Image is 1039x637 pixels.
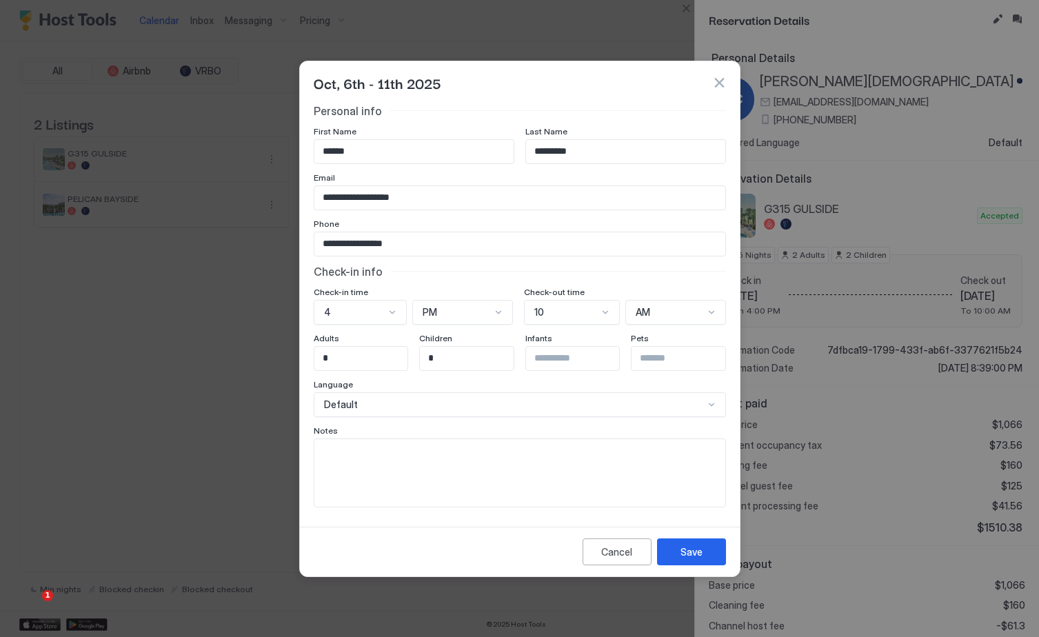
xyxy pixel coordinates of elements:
span: PM [423,306,437,318]
span: Infants [525,333,552,343]
span: Oct, 6th - 11th 2025 [314,72,441,93]
input: Input Field [314,186,725,210]
span: Default [324,398,358,411]
div: Cancel [601,545,632,559]
input: Input Field [314,347,427,370]
span: 4 [324,306,331,318]
input: Input Field [632,347,745,370]
span: Language [314,379,353,390]
span: Personal info [314,104,382,118]
span: Last Name [525,126,567,136]
textarea: Input Field [314,439,725,507]
span: Phone [314,219,339,229]
span: Children [419,333,452,343]
span: First Name [314,126,356,136]
span: 10 [534,306,544,318]
input: Input Field [420,347,533,370]
button: Save [657,538,726,565]
iframe: Intercom live chat [14,590,47,623]
span: Notes [314,425,338,436]
span: Email [314,172,335,183]
input: Input Field [526,347,639,370]
span: Check-in time [314,287,368,297]
div: Save [680,545,703,559]
span: 1 [42,590,53,601]
input: Input Field [526,140,725,163]
button: Cancel [583,538,652,565]
span: Pets [631,333,649,343]
span: Check-in info [314,265,383,279]
input: Input Field [314,140,514,163]
span: Check-out time [524,287,585,297]
span: Adults [314,333,339,343]
span: AM [636,306,650,318]
input: Input Field [314,232,725,256]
